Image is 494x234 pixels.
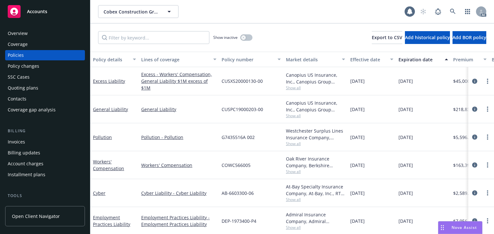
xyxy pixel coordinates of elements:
a: General Liability [93,106,128,112]
a: Overview [5,28,85,39]
a: Account charges [5,159,85,169]
span: Add historical policy [405,34,450,40]
a: Contacts [5,94,85,104]
span: Show inactive [213,35,238,40]
a: circleInformation [471,189,479,197]
a: more [484,105,491,113]
span: G7435516A 002 [222,134,255,141]
div: Lines of coverage [141,56,209,63]
a: more [484,161,491,169]
span: $7,956.00 [453,218,474,224]
a: Cyber Liability - Cyber Liability [141,190,216,196]
input: Filter by keyword... [98,31,209,44]
button: Premium [451,52,489,67]
button: Policy number [219,52,283,67]
div: Contacts [8,94,26,104]
a: Workers' Compensation [93,159,124,171]
span: Cobex Construction Group [104,8,159,15]
a: Report a Bug [432,5,444,18]
button: Expiration date [396,52,451,67]
span: Show all [286,113,345,118]
div: Policies [8,50,24,60]
a: Accounts [5,3,85,21]
div: Policy number [222,56,274,63]
button: Market details [283,52,348,67]
a: General Liability [141,106,216,113]
span: Show all [286,141,345,146]
div: Overview [8,28,28,39]
div: Westchester Surplus Lines Insurance Company, Chubb Group, RT Specialty Insurance Services, LLC (R... [286,127,345,141]
div: Billing updates [8,148,40,158]
a: Cyber [93,190,105,196]
span: CUSPC19000203-00 [222,106,263,113]
span: Show all [286,197,345,202]
span: CUSXS20000130-00 [222,78,263,84]
span: COWC566005 [222,162,251,169]
span: [DATE] [350,78,365,84]
span: [DATE] [398,78,413,84]
a: more [484,77,491,85]
div: Installment plans [8,169,45,180]
span: [DATE] [350,134,365,141]
span: DEP-1973400-P4 [222,218,256,224]
div: Oak River Insurance Company, Berkshire Hathaway Homestate Companies (BHHC), Elevate Insurance Ser... [286,155,345,169]
span: $45,000.00 [453,78,476,84]
div: Invoices [8,137,25,147]
a: Coverage [5,39,85,49]
div: Coverage gap analysis [8,105,56,115]
div: Admiral Insurance Company, Admiral Insurance Group ([PERSON_NAME] Corporation), RT Specialty Insu... [286,211,345,225]
span: [DATE] [350,190,365,196]
button: Effective date [348,52,396,67]
a: Invoices [5,137,85,147]
div: Policy changes [8,61,39,71]
span: [DATE] [350,106,365,113]
a: circleInformation [471,105,479,113]
span: AB-6603300-06 [222,190,254,196]
a: more [484,217,491,225]
a: Search [446,5,459,18]
a: Billing updates [5,148,85,158]
a: more [484,189,491,197]
div: Billing [5,128,85,134]
div: Premium [453,56,480,63]
a: Employment Practices Liability - Employment Practices Liability [141,214,216,228]
button: Export to CSV [372,31,402,44]
div: Market details [286,56,338,63]
a: circleInformation [471,217,479,225]
span: Show all [286,169,345,174]
span: Accounts [27,9,47,14]
div: Effective date [350,56,386,63]
button: Cobex Construction Group [98,5,178,18]
button: Nova Assist [438,221,482,234]
a: Excess - Workers' Compensation, General Liability $1M excess of $1M [141,71,216,91]
div: Drag to move [438,221,446,234]
a: circleInformation [471,77,479,85]
span: [DATE] [398,190,413,196]
span: [DATE] [398,106,413,113]
span: [DATE] [398,134,413,141]
span: [DATE] [398,218,413,224]
a: Excess Liability [93,78,125,84]
a: more [484,133,491,141]
button: Add BOR policy [453,31,486,44]
div: Canopius US Insurance, Inc., Canopius Group Limited, Amwins [286,100,345,113]
button: Policy details [90,52,139,67]
a: SSC Cases [5,72,85,82]
div: Tools [5,193,85,199]
a: Pollution - Pollution [141,134,216,141]
span: [DATE] [350,162,365,169]
a: circleInformation [471,161,479,169]
a: Coverage gap analysis [5,105,85,115]
a: circleInformation [471,133,479,141]
a: Pollution [93,134,112,140]
a: Quoting plans [5,83,85,93]
span: [DATE] [350,218,365,224]
div: Account charges [8,159,43,169]
a: Workers' Compensation [141,162,216,169]
a: Employment Practices Liability [93,214,130,227]
div: SSC Cases [8,72,30,82]
button: Add historical policy [405,31,450,44]
div: At-Bay Specialty Insurance Company, At-Bay, Inc., RT Specialty Insurance Services, LLC (RSG Speci... [286,183,345,197]
a: Policies [5,50,85,60]
span: $5,596.00 [453,134,474,141]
